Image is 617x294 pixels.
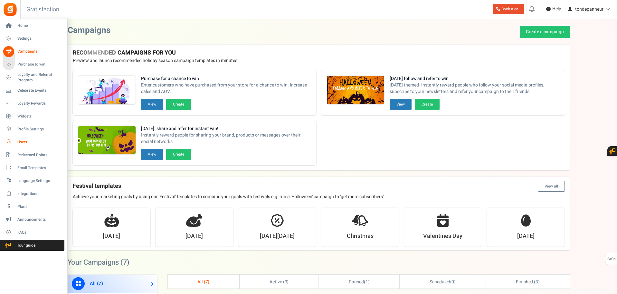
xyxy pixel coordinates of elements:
a: Widgets [3,111,64,122]
a: Purchase to win [3,59,64,70]
span: 7 [99,280,101,287]
a: Help [544,4,564,14]
h2: Campaigns [68,26,110,35]
p: Achieve your marketing goals by using our 'Festival' templates to combine your goals with festiva... [73,194,565,200]
span: Help [551,6,561,12]
img: Recommended Campaigns [327,76,384,105]
span: Email Templates [17,165,62,171]
strong: Christmas [347,232,374,240]
span: Finished ( ) [516,279,540,285]
span: All ( ) [197,279,210,285]
span: [DATE] themed- Instantly reward people who follow your social media profiles, subscribe to your n... [390,82,560,95]
strong: [DATE]: share and refer for instant win! [141,126,311,132]
span: Language Settings [17,178,62,184]
strong: [DATE] [103,232,120,240]
span: 7 [205,279,208,285]
h2: Your Campaigns ( ) [68,259,129,266]
strong: [DATE] [517,232,535,240]
span: Scheduled [430,279,450,285]
a: Email Templates [3,162,64,173]
strong: [DATE] follow and refer to win [390,76,560,82]
span: Settings [17,36,62,41]
a: Integrations [3,188,64,199]
span: Home [17,23,62,28]
span: Redeemed Points [17,152,62,158]
span: 3 [285,279,287,285]
span: tondepanneur [575,6,603,13]
span: Instantly reward people for sharing your brand, products or messages over their social networks [141,132,311,145]
span: Active ( ) [270,279,289,285]
span: Users [17,139,62,145]
button: View [141,149,163,160]
h4: RECOMMENDED CAMPAIGNS FOR YOU [73,50,565,56]
span: 3 [536,279,538,285]
button: Create [166,99,191,110]
a: Users [3,137,64,147]
span: Paused [349,279,364,285]
a: Home [3,20,64,31]
span: Announcements [17,217,62,222]
img: Gratisfaction [3,2,17,17]
button: View all [538,181,565,192]
span: All ( ) [90,280,103,287]
a: Campaigns [3,46,64,57]
a: Loyalty Rewards [3,98,64,109]
a: Redeemed Points [3,149,64,160]
strong: Valentines Day [423,232,462,240]
span: Widgets [17,114,62,119]
button: View [390,99,412,110]
span: Loyalty Rewards [17,101,62,106]
span: ( ) [349,279,370,285]
span: 0 [451,279,454,285]
span: Integrations [17,191,62,197]
span: Loyalty and Referral Program [17,72,64,83]
a: Book a call [493,4,524,14]
a: Settings [3,33,64,44]
a: FAQs [3,227,64,238]
p: Preview and launch recommended holiday season campaign templates in minutes! [73,57,565,64]
span: Campaigns [17,49,62,54]
a: Announcements [3,214,64,225]
a: Create a campaign [520,26,570,38]
a: Celebrate Events [3,85,64,96]
span: Celebrate Events [17,88,62,93]
button: Create [166,149,191,160]
span: Purchase to win [17,62,62,67]
button: Create [415,99,440,110]
span: Plans [17,204,62,209]
a: Profile Settings [3,124,64,135]
a: Plans [3,201,64,212]
span: 1 [365,279,368,285]
img: Recommended Campaigns [78,126,136,155]
button: View [141,99,163,110]
h3: Gratisfaction [19,3,66,16]
span: Tour guide [3,243,48,248]
span: FAQs [607,253,616,265]
span: Profile Settings [17,127,62,132]
h4: Festival templates [73,181,565,192]
img: Recommended Campaigns [78,76,136,105]
span: ( ) [430,279,456,285]
strong: Purchase for a chance to win [141,76,311,82]
strong: [DATE][DATE] [260,232,295,240]
a: Loyalty and Referral Program [3,72,64,83]
strong: [DATE] [185,232,203,240]
span: Enter customers who have purchased from your store for a chance to win. Increase sales and AOV. [141,82,311,95]
a: Language Settings [3,175,64,186]
span: FAQs [17,230,62,235]
span: 7 [123,257,127,268]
